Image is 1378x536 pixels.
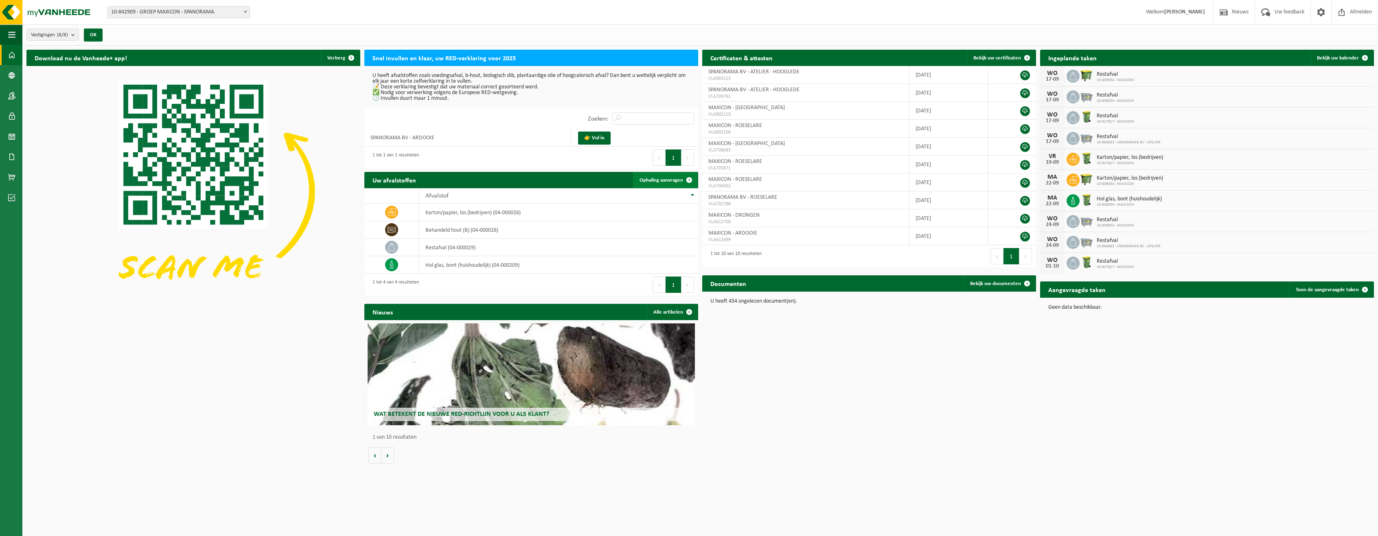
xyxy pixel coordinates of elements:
[1044,97,1060,103] div: 17-09
[708,123,762,129] span: MAXICON - ROESELARE
[909,227,988,245] td: [DATE]
[1317,55,1359,61] span: Bekijk uw kalender
[1044,215,1060,222] div: WO
[909,174,988,191] td: [DATE]
[368,323,695,425] a: Wat betekent de nieuwe RED-richtlijn voor u als klant?
[990,248,1003,264] button: Previous
[967,50,1035,66] a: Bekijk uw certificaten
[1097,134,1160,140] span: Restafval
[708,201,903,207] span: VLA702788
[1044,195,1060,201] div: MA
[1097,140,1160,145] span: 10-964083 - SPANORAMA BV - ATELIER
[372,73,690,101] p: U heeft afvalstoffen zoals voedingsafval, b-hout, biologisch slib, plantaardige olie of hoogcalor...
[578,132,611,145] a: 👉 Vul in
[708,75,903,82] span: VLA903155
[1044,257,1060,264] div: WO
[1080,152,1093,165] img: WB-0240-HPE-GN-50
[708,194,777,200] span: SPANORAMA BV - ROESELARE
[1080,255,1093,269] img: WB-0240-HPE-GN-50
[909,120,988,138] td: [DATE]
[364,172,424,188] h2: Uw afvalstoffen
[1044,77,1060,82] div: 17-09
[708,69,800,75] span: SPANORAMA BV - ATELIER - HOOGLEDE
[1044,236,1060,243] div: WO
[1044,139,1060,145] div: 17-09
[1044,112,1060,118] div: WO
[381,447,394,464] button: Volgende
[1310,50,1373,66] a: Bekijk uw kalender
[1044,160,1060,165] div: 19-09
[1044,132,1060,139] div: WO
[909,84,988,102] td: [DATE]
[57,32,68,37] count: (8/8)
[1044,174,1060,180] div: MA
[1044,243,1060,248] div: 24-09
[1048,305,1366,310] p: Geen data beschikbaar.
[1164,9,1205,15] strong: [PERSON_NAME]
[702,275,754,291] h2: Documenten
[26,66,360,316] img: Download de VHEPlus App
[364,304,401,320] h2: Nieuws
[909,209,988,227] td: [DATE]
[708,230,757,236] span: MAXICON - ARDOOIE
[368,149,419,167] div: 1 tot 1 van 1 resultaten
[26,50,135,66] h2: Download nu de Vanheede+ app!
[708,147,903,154] span: VLA708685
[1080,193,1093,207] img: WB-0240-HPE-GN-50
[970,281,1021,286] span: Bekijk uw documenten
[1044,222,1060,228] div: 24-09
[1080,131,1093,145] img: WB-2500-GAL-GY-01
[1044,264,1060,269] div: 01-10
[909,138,988,156] td: [DATE]
[1097,175,1163,182] span: Karton/papier, los (bedrijven)
[666,277,681,293] button: 1
[1080,235,1093,248] img: WB-2500-GAL-GY-01
[1003,248,1019,264] button: 1
[84,29,103,42] button: OK
[708,237,903,243] span: VLA612699
[1019,248,1032,264] button: Next
[909,66,988,84] td: [DATE]
[964,275,1035,292] a: Bekijk uw documenten
[1044,201,1060,207] div: 22-09
[372,435,694,440] p: 1 van 10 resultaten
[419,204,698,221] td: karton/papier, los (bedrijven) (04-000026)
[327,55,345,61] span: Verberg
[708,129,903,136] span: VLA902109
[1097,265,1134,270] span: 10-927817 - MAXICON
[909,156,988,174] td: [DATE]
[681,277,694,293] button: Next
[1080,89,1093,103] img: WB-2500-GAL-GY-01
[909,191,988,209] td: [DATE]
[702,50,781,66] h2: Certificaten & attesten
[31,29,68,41] span: Vestigingen
[1044,180,1060,186] div: 22-09
[1097,196,1162,202] span: Hol glas, bont (huishoudelijk)
[1097,202,1162,207] span: 10-839054 - MAXICON
[419,256,698,274] td: hol glas, bont (huishoudelijk) (04-000209)
[708,158,762,165] span: MAXICON - ROESELARE
[1097,182,1163,187] span: 10-839054 - MAXICON
[708,105,785,111] span: MAXICON - [GEOGRAPHIC_DATA]
[364,50,524,66] h2: Snel invullen en klaar, uw RED-verklaring voor 2025
[708,111,903,118] span: VLA902110
[708,212,760,218] span: MAXICON - DRONGEN
[1097,244,1160,249] span: 10-964083 - SPANORAMA BV - ATELIER
[1097,113,1134,119] span: Restafval
[107,6,250,18] span: 10-842909 - GROEP MAXICON - SPANORAMA
[666,149,681,166] button: 1
[1080,172,1093,186] img: WB-1100-HPE-GN-50
[588,116,608,122] label: Zoeken:
[706,247,762,265] div: 1 tot 10 van 10 resultaten
[1097,217,1134,223] span: Restafval
[1080,214,1093,228] img: WB-2500-GAL-GY-01
[708,93,903,100] span: VLA709761
[710,299,1028,304] p: U heeft 454 ongelezen document(en).
[321,50,359,66] button: Verberg
[1044,91,1060,97] div: WO
[1040,281,1114,297] h2: Aangevraagde taken
[708,87,800,93] span: SPANORAMA BV - ATELIER - HOOGLEDE
[653,149,666,166] button: Previous
[1097,119,1134,124] span: 10-927817 - MAXICON
[708,165,903,171] span: VLA705871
